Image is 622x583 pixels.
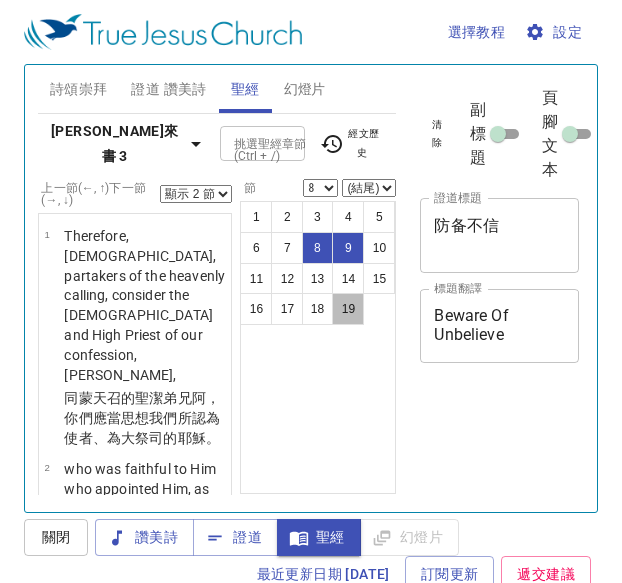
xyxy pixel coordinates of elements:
button: 17 [271,293,303,325]
span: 經文歷史 [320,125,380,161]
button: 讚美詩 [95,519,194,556]
span: 證道 讚美詩 [131,77,206,102]
button: 10 [363,232,395,264]
button: [PERSON_NAME]來書 3 [38,113,216,174]
button: 14 [332,263,364,294]
input: Type Bible Reference [226,132,266,155]
button: 16 [240,293,272,325]
span: 清除 [432,116,442,152]
iframe: from-child [412,384,549,559]
button: 經文歷史 [309,122,392,164]
span: 副標題 [470,98,486,170]
button: 設定 [521,14,590,51]
button: 8 [302,232,333,264]
p: Therefore, [DEMOGRAPHIC_DATA], partakers of the heavenly calling, consider the [DEMOGRAPHIC_DATA]... [64,226,225,385]
button: 清除 [420,113,454,155]
button: 1 [240,201,272,233]
wg749: 的耶穌 [163,430,220,446]
span: 幻燈片 [284,77,326,102]
textarea: 防备不信 [434,216,565,254]
button: 聖經 [277,519,361,556]
span: 選擇教程 [448,20,506,45]
button: 19 [332,293,364,325]
label: 節 [240,182,256,194]
span: 聖經 [231,77,260,102]
span: 設定 [529,20,582,45]
button: 關閉 [24,519,88,556]
span: 證道 [209,525,262,550]
button: 選擇教程 [440,14,514,51]
wg80: 阿，你們應當思想 [64,390,220,446]
p: 同蒙 [64,388,225,448]
button: 5 [363,201,395,233]
wg652: 、為大祭司 [93,430,220,446]
button: 11 [240,263,272,294]
span: 1 [44,229,49,240]
button: 18 [302,293,333,325]
span: 聖經 [293,525,345,550]
p: who was faithful to Him who appointed Him, as [PERSON_NAME] also was faithful in all His house. [64,459,225,559]
wg3353: 天 [64,390,220,446]
wg2424: 。 [206,430,220,446]
button: 2 [271,201,303,233]
button: 6 [240,232,272,264]
wg2821: 的聖潔 [64,390,220,446]
textarea: Beware Of Unbelieve [434,306,565,344]
span: 2 [44,462,49,473]
button: 9 [332,232,364,264]
button: 4 [332,201,364,233]
wg2032: 召 [64,390,220,446]
img: True Jesus Church [24,14,302,50]
button: 7 [271,232,303,264]
button: 證道 [193,519,278,556]
button: 12 [271,263,303,294]
span: 讚美詩 [111,525,178,550]
button: 13 [302,263,333,294]
label: 上一節 (←, ↑) 下一節 (→, ↓) [41,182,160,206]
span: 關閉 [40,525,72,550]
span: 頁腳文本 [542,86,558,182]
span: 詩頌崇拜 [50,77,108,102]
b: [PERSON_NAME]來書 3 [46,119,184,168]
button: 15 [363,263,395,294]
wg40: 弟兄 [64,390,220,446]
button: 3 [302,201,333,233]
